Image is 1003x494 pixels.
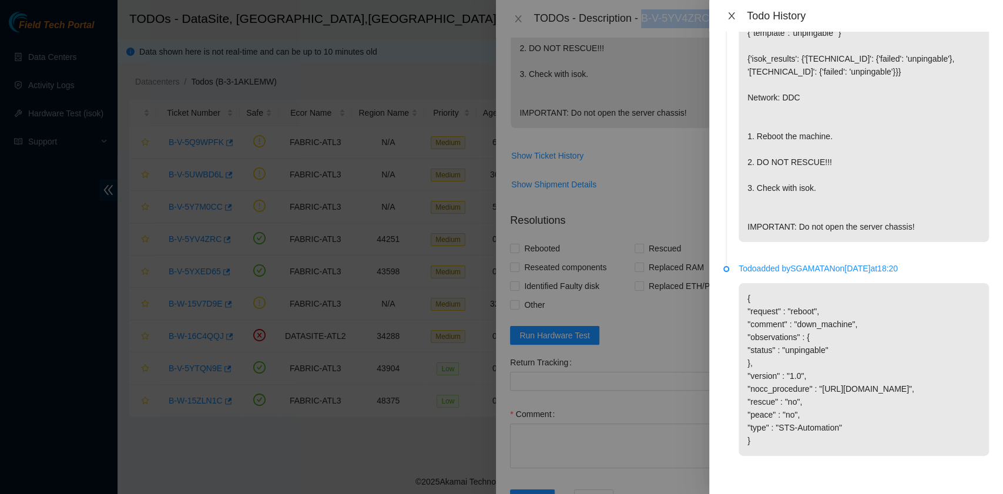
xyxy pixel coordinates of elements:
[723,11,740,22] button: Close
[739,262,989,275] p: Todo added by SGAMATAN on [DATE] at 18:20
[727,11,736,21] span: close
[739,283,989,456] p: { "request" : "reboot", "comment" : "down_machine", "observations" : { "status" : "unpingable" },...
[747,9,989,22] div: Todo History
[739,18,989,242] p: {"template":"unpingable" } {'isok_results': {'[TECHNICAL_ID]': {'failed': 'unpingable'}, '[TECHNI...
